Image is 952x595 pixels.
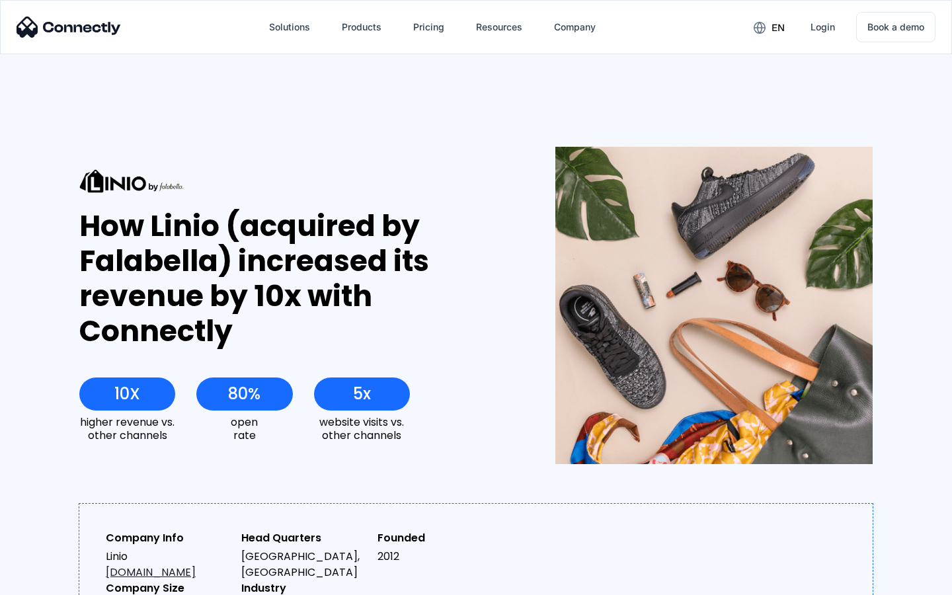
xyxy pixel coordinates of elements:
div: Products [342,18,381,36]
div: Pricing [413,18,444,36]
div: Company [554,18,596,36]
div: How Linio (acquired by Falabella) increased its revenue by 10x with Connectly [79,209,507,348]
a: Pricing [403,11,455,43]
a: Login [800,11,846,43]
div: Head Quarters [241,530,366,546]
div: 5x [353,385,371,403]
div: 10X [114,385,140,403]
a: [DOMAIN_NAME] [106,565,196,580]
ul: Language list [26,572,79,590]
aside: Language selected: English [13,572,79,590]
div: website visits vs. other channels [314,416,410,441]
div: Resources [476,18,522,36]
div: Founded [377,530,502,546]
div: Linio [106,549,231,580]
div: 2012 [377,549,502,565]
a: Book a demo [856,12,935,42]
div: open rate [196,416,292,441]
img: Connectly Logo [17,17,121,38]
div: 80% [228,385,260,403]
div: Login [811,18,835,36]
div: Solutions [269,18,310,36]
div: en [772,19,785,37]
div: higher revenue vs. other channels [79,416,175,441]
div: [GEOGRAPHIC_DATA], [GEOGRAPHIC_DATA] [241,549,366,580]
div: Company Info [106,530,231,546]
